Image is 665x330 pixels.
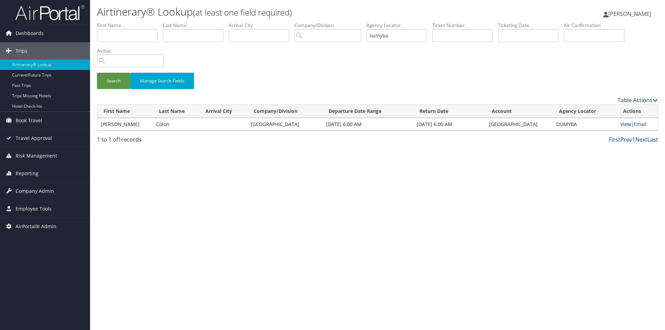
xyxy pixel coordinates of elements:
[632,136,635,143] a: 1
[413,105,486,118] th: Return Date: activate to sort column ascending
[16,42,27,60] span: Trips
[486,105,553,118] th: Account: activate to sort column ascending
[247,105,322,118] th: Company/Division
[564,22,630,29] label: Air Confirmation
[97,118,153,131] td: [PERSON_NAME]
[97,22,163,29] label: First Name
[16,165,38,182] span: Reporting
[608,10,651,18] span: [PERSON_NAME]
[16,130,52,147] span: Travel Approval
[618,96,658,104] a: Table Actions
[553,118,617,131] td: OUMYBA
[322,118,413,131] td: [DATE] 6:00 AM
[634,121,647,127] a: Email
[647,136,658,143] a: Last
[366,22,432,29] label: Agency Locator
[153,118,199,131] td: Colon
[247,118,322,131] td: [GEOGRAPHIC_DATA]
[16,200,52,217] span: Employee Tools
[16,182,54,200] span: Company Admin
[609,136,620,143] a: First
[97,73,130,89] button: Search
[486,118,553,131] td: [GEOGRAPHIC_DATA]
[16,112,42,129] span: Book Travel
[322,105,413,118] th: Departure Date Range: activate to sort column ascending
[97,47,169,54] label: Airline
[553,105,617,118] th: Agency Locator: activate to sort column ascending
[617,118,658,131] td: |
[620,121,631,127] a: View
[498,22,564,29] label: Ticketing Date
[118,136,121,143] span: 1
[153,105,199,118] th: Last Name: activate to sort column ascending
[163,22,229,29] label: Last Name
[620,136,632,143] a: Prev
[294,22,366,29] label: Company/Division
[193,7,292,18] small: (at least one field required)
[97,135,230,147] div: 1 to 1 of records
[130,73,194,89] button: Manage Search Fields
[229,22,294,29] label: Arrival City
[16,218,56,235] span: AirPortal® Admin
[617,105,658,118] th: Actions
[635,136,647,143] a: Next
[15,5,85,21] img: airportal-logo.png
[413,118,486,131] td: [DATE] 6:00 AM
[432,22,498,29] label: Ticket Number
[603,3,658,24] a: [PERSON_NAME]
[97,5,471,19] h1: Airtinerary® Lookup
[97,105,153,118] th: First Name: activate to sort column ascending
[16,147,57,164] span: Risk Management
[16,25,44,42] span: Dashboards
[199,105,247,118] th: Arrival City: activate to sort column ascending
